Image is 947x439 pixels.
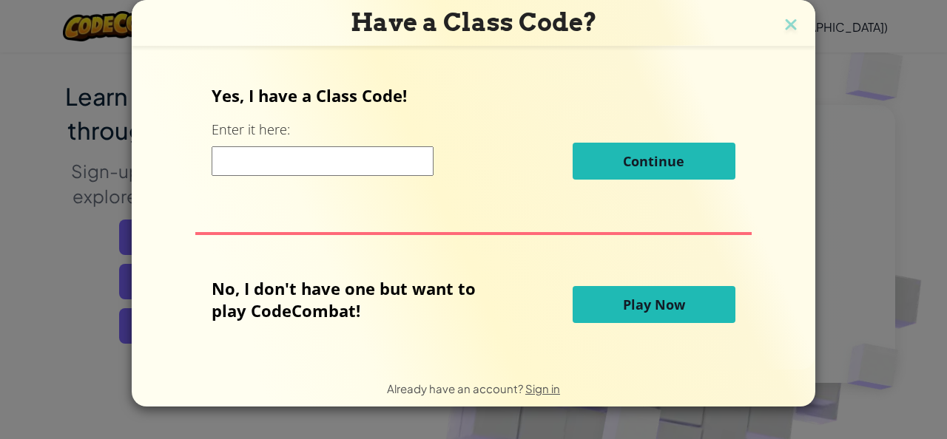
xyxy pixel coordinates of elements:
[387,381,525,395] span: Already have an account?
[623,152,684,170] span: Continue
[525,381,560,395] a: Sign in
[781,15,801,37] img: close icon
[573,286,735,323] button: Play Now
[623,296,685,313] span: Play Now
[351,7,597,37] span: Have a Class Code?
[573,143,735,180] button: Continue
[212,277,498,321] p: No, I don't have one but want to play CodeCombat!
[212,120,290,139] label: Enter it here:
[212,84,735,106] p: Yes, I have a Class Code!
